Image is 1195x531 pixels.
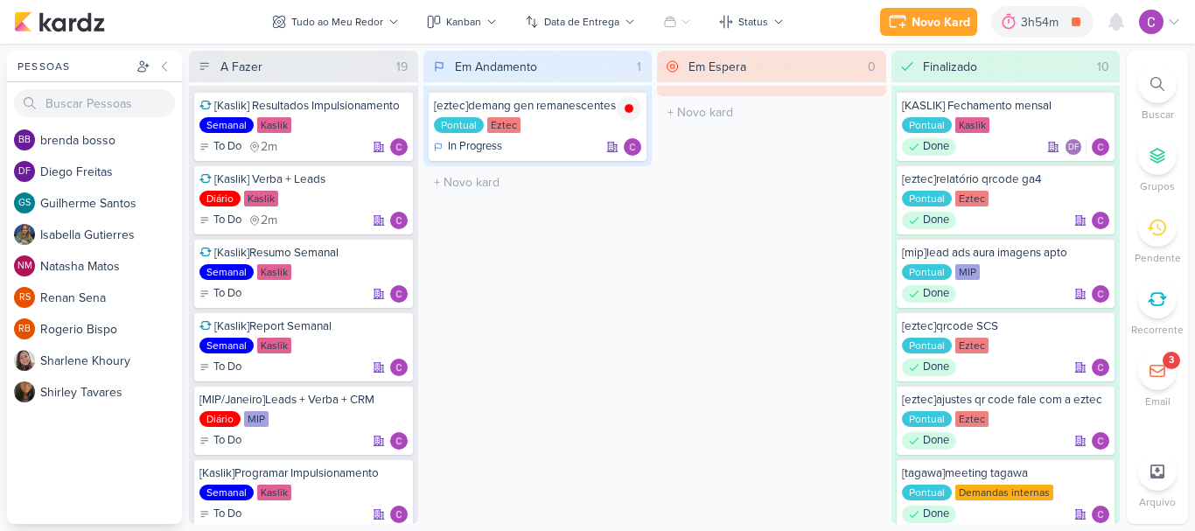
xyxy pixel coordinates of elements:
[487,117,521,133] div: Eztec
[248,138,277,156] div: último check-in há 2 meses
[14,11,105,32] img: kardz.app
[248,212,277,229] div: último check-in há 2 meses
[199,465,408,481] div: [Kaslik]Programar Impulsionamento
[199,411,241,427] div: Diário
[17,262,32,271] p: NM
[18,167,31,177] p: DF
[389,58,415,76] div: 19
[902,212,956,229] div: Done
[14,381,35,402] img: Shirley Tavares
[199,171,408,187] div: [Kaslik] Verba + Leads
[955,264,980,280] div: MIP
[261,141,277,153] span: 2m
[955,485,1053,500] div: Demandas internas
[1127,65,1188,122] li: Ctrl + F
[390,212,408,229] div: Responsável: Carlos Lima
[1139,494,1176,510] p: Arquivo
[455,58,537,76] div: Em Andamento
[199,318,408,334] div: [Kaslik]Report Semanal
[1139,10,1164,34] img: Carlos Lima
[1142,107,1174,122] p: Buscar
[14,318,35,339] div: Rogerio Bispo
[1092,359,1109,376] img: Carlos Lima
[257,338,291,353] div: Kaslik
[40,226,182,244] div: I s a b e l l a G u t i e r r e s
[199,338,254,353] div: Semanal
[213,138,241,156] p: To Do
[923,359,949,376] p: Done
[1169,353,1174,367] div: 3
[902,117,952,133] div: Pontual
[902,264,952,280] div: Pontual
[213,506,241,523] p: To Do
[1092,212,1109,229] div: Responsável: Carlos Lima
[220,58,262,76] div: A Fazer
[1131,322,1184,338] p: Recorrente
[199,117,254,133] div: Semanal
[213,359,241,376] p: To Do
[1065,138,1082,156] div: Diego Freitas
[390,138,408,156] img: Carlos Lima
[199,285,241,303] div: To Do
[40,289,182,307] div: R e n a n S e n a
[902,245,1110,261] div: [mip]lead ads aura imagens apto
[902,138,956,156] div: Done
[40,352,182,370] div: S h a r l e n e K h o u r y
[199,392,408,408] div: [MIP/Janeiro]Leads + Verba + CRM
[40,131,182,150] div: b r e n d a b o s s o
[1092,138,1109,156] div: Responsável: Carlos Lima
[902,98,1110,114] div: [KASLIK] Fechamento mensal
[40,257,182,276] div: N a t a s h a M a t o s
[902,485,952,500] div: Pontual
[390,359,408,376] img: Carlos Lima
[448,138,502,156] p: In Progress
[257,117,291,133] div: Kaslik
[40,163,182,181] div: D i e g o F r e i t a s
[427,170,649,195] input: + Novo kard
[40,194,182,213] div: G u i l h e r m e S a n t o s
[434,98,642,114] div: [eztec]demang gen remanescentes
[1092,432,1109,450] img: Carlos Lima
[18,199,31,208] p: GS
[14,255,35,276] div: Natasha Matos
[1092,506,1109,523] img: Carlos Lima
[1145,394,1171,409] p: Email
[14,161,35,182] div: Diego Freitas
[1135,250,1181,266] p: Pendente
[261,214,277,227] span: 2m
[1092,359,1109,376] div: Responsável: Carlos Lima
[660,100,883,125] input: + Novo kard
[14,192,35,213] div: Guilherme Santos
[19,293,31,303] p: RS
[18,136,31,145] p: bb
[244,411,269,427] div: MIP
[902,191,952,206] div: Pontual
[390,432,408,450] img: Carlos Lima
[1021,13,1064,31] div: 3h54m
[1092,506,1109,523] div: Responsável: Carlos Lima
[199,191,241,206] div: Diário
[923,212,949,229] p: Done
[390,359,408,376] div: Responsável: Carlos Lima
[902,285,956,303] div: Done
[199,264,254,280] div: Semanal
[1092,212,1109,229] img: Carlos Lima
[1092,285,1109,303] img: Carlos Lima
[1090,58,1116,76] div: 10
[955,191,989,206] div: Eztec
[199,212,241,229] div: To Do
[18,325,31,334] p: RB
[880,8,977,36] button: Novo Kard
[923,138,949,156] p: Done
[955,411,989,427] div: Eztec
[213,285,241,303] p: To Do
[14,59,133,74] div: Pessoas
[861,58,883,76] div: 0
[1068,143,1079,152] p: DF
[923,285,949,303] p: Done
[1092,285,1109,303] div: Responsável: Carlos Lima
[434,117,484,133] div: Pontual
[902,171,1110,187] div: [eztec]relatório qrcode ga4
[688,58,746,76] div: Em Espera
[199,485,254,500] div: Semanal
